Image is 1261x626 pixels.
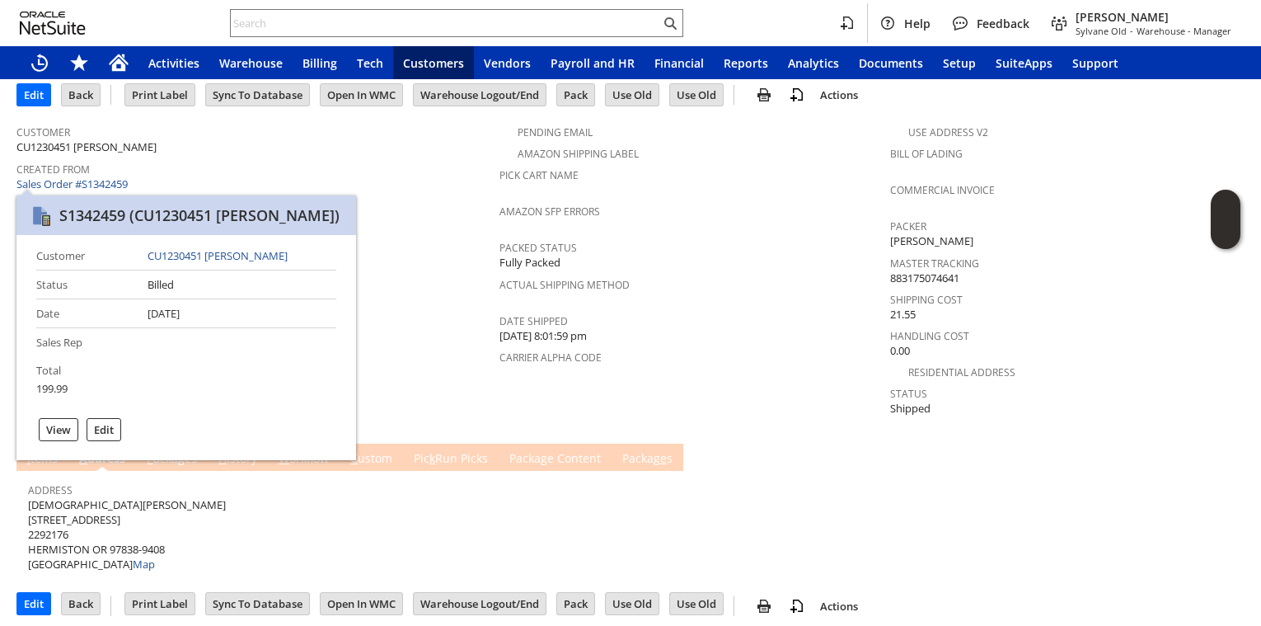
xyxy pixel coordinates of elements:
[347,46,393,79] a: Tech
[670,84,723,106] input: Use Old
[1062,46,1128,79] a: Support
[148,248,288,263] a: CU1230451 [PERSON_NAME]
[787,85,807,105] img: add-record.svg
[1130,25,1133,37] span: -
[557,84,594,106] input: Pack
[410,450,492,468] a: PickRun Picks
[414,84,546,106] input: Warehouse Logout/End
[890,271,959,286] span: 883175074641
[17,593,50,614] input: Edit
[403,55,464,71] span: Customers
[551,55,635,71] span: Payroll and HR
[87,418,121,441] div: Edit
[231,13,660,33] input: Search
[484,55,531,71] span: Vendors
[518,125,593,139] a: Pending Email
[1072,55,1118,71] span: Support
[787,596,807,616] img: add-record.svg
[724,55,768,71] span: Reports
[606,593,659,614] input: Use Old
[890,401,931,417] span: Shipped
[660,450,667,466] span: e
[890,293,963,307] a: Shipping Cost
[890,257,979,271] a: Master Tracking
[143,450,201,468] a: Packages
[99,46,138,79] a: Home
[754,596,774,616] img: print.svg
[393,46,474,79] a: Customers
[36,363,336,378] div: Total
[79,450,87,466] span: A
[541,46,645,79] a: Payroll and HR
[645,46,714,79] a: Financial
[206,84,309,106] input: Sync To Database
[908,125,988,139] a: Use Address V2
[39,418,78,441] div: View
[206,593,309,614] input: Sync To Database
[890,307,916,322] span: 21.55
[218,450,227,466] span: H
[219,55,283,71] span: Warehouse
[1211,220,1240,250] span: Oracle Guided Learning Widget. To move around, please hold and drag
[557,593,594,614] input: Pack
[125,84,195,106] input: Print Label
[429,450,435,466] span: k
[148,306,180,321] div: [DATE]
[654,55,704,71] span: Financial
[986,46,1062,79] a: SuiteApps
[109,53,129,73] svg: Home
[16,162,90,177] a: Created From
[499,351,602,365] a: Carrier Alpha Code
[890,343,910,359] span: 0.00
[499,255,560,271] span: Fully Packed
[59,46,99,79] div: Shortcuts
[1215,447,1235,467] a: Unrolled view on
[321,84,402,106] input: Open In WMC
[778,46,849,79] a: Analytics
[62,84,100,106] input: Back
[499,328,587,344] span: [DATE] 8:01:59 pm
[890,387,927,401] a: Status
[499,314,568,328] a: Date Shipped
[20,12,86,35] svg: logo
[908,365,1015,379] a: Residential Address
[36,277,134,292] div: Status
[499,168,579,182] a: Pick Cart Name
[133,557,155,572] a: Map
[147,450,153,466] span: P
[505,450,605,468] a: Package Content
[16,125,70,139] a: Customer
[499,205,600,219] a: Amazon SFP Errors
[279,450,289,466] span: W
[499,278,630,292] a: Actual Shipping Method
[16,177,132,191] a: Sales Order #S1342459
[17,84,50,106] input: Edit
[346,450,396,468] a: Custom
[321,593,402,614] input: Open In WMC
[474,46,541,79] a: Vendors
[996,55,1052,71] span: SuiteApps
[28,497,226,572] span: [DEMOGRAPHIC_DATA][PERSON_NAME] [STREET_ADDRESS] 2292176 HERMISTON OR 97838-9408 [GEOGRAPHIC_DATA]
[414,593,546,614] input: Warehouse Logout/End
[148,277,174,293] span: Billed
[27,450,30,466] span: I
[274,450,333,468] a: Workflow
[28,483,73,497] a: Address
[46,422,71,437] label: View
[933,46,986,79] a: Setup
[890,147,963,161] a: Bill Of Lading
[357,55,383,71] span: Tech
[350,450,358,466] span: C
[94,422,114,437] label: Edit
[69,53,89,73] svg: Shortcuts
[20,46,59,79] a: Recent Records
[125,593,195,614] input: Print Label
[606,84,659,106] input: Use Old
[138,46,209,79] a: Activities
[1211,190,1240,249] iframe: Click here to launch Oracle Guided Learning Help Panel
[813,87,865,102] a: Actions
[1076,25,1127,37] span: Sylvane Old
[788,55,839,71] span: Analytics
[813,599,865,614] a: Actions
[209,46,293,79] a: Warehouse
